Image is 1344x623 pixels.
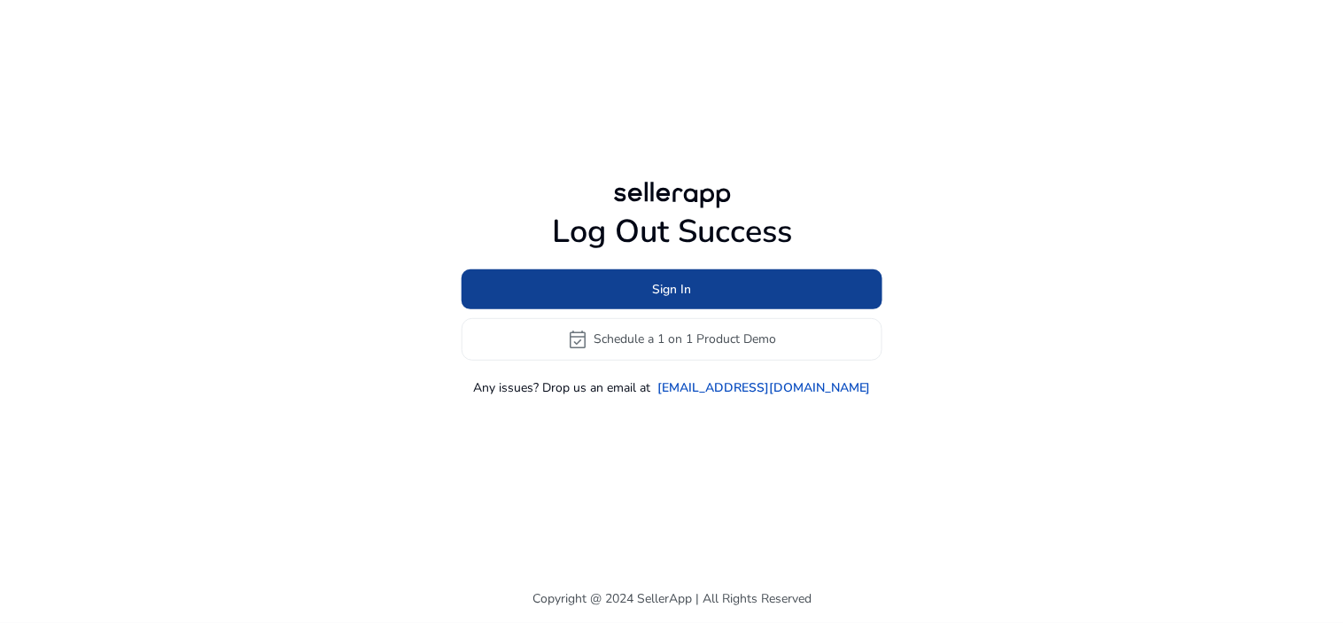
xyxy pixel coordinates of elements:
a: [EMAIL_ADDRESS][DOMAIN_NAME] [657,378,871,397]
button: event_availableSchedule a 1 on 1 Product Demo [462,318,882,361]
button: Sign In [462,269,882,309]
p: Any issues? Drop us an email at [473,378,650,397]
span: Sign In [653,280,692,299]
h1: Log Out Success [462,213,882,251]
span: event_available [568,329,589,350]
